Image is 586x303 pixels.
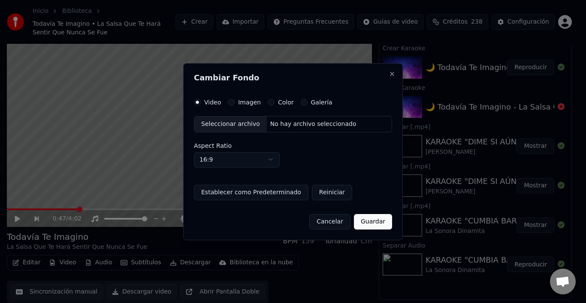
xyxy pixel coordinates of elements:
div: No hay archivo seleccionado [267,120,360,129]
label: Galería [311,99,332,105]
div: Seleccionar archivo [194,116,267,132]
button: Guardar [354,214,392,229]
label: Imagen [238,99,261,105]
button: Reiniciar [312,184,352,200]
label: Color [278,99,294,105]
button: Establecer como Predeterminado [194,184,308,200]
label: Aspect Ratio [194,142,392,148]
button: Cancelar [309,214,350,229]
h2: Cambiar Fondo [194,74,392,82]
label: Video [204,99,221,105]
